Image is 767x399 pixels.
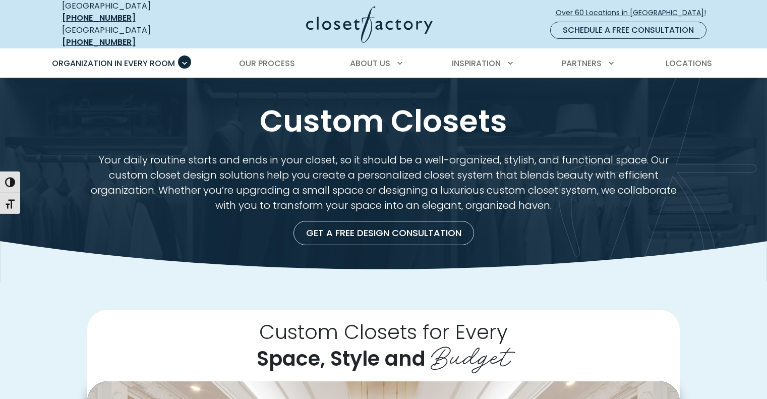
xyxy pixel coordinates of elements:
span: Custom Closets for Every [259,318,508,346]
h1: Custom Closets [60,102,707,140]
div: [GEOGRAPHIC_DATA] [62,24,208,48]
a: Get a Free Design Consultation [293,221,474,245]
span: Space, Style and [257,345,426,373]
nav: Primary Menu [45,49,723,78]
a: [PHONE_NUMBER] [62,12,136,24]
a: Over 60 Locations in [GEOGRAPHIC_DATA]! [555,4,715,22]
a: [PHONE_NUMBER] [62,36,136,48]
a: Schedule a Free Consultation [550,22,706,39]
span: Locations [666,58,712,69]
span: Budget [431,334,510,374]
span: Our Process [239,58,295,69]
span: Organization in Every Room [52,58,175,69]
img: Closet Factory Logo [306,6,433,43]
p: Your daily routine starts and ends in your closet, so it should be a well-organized, stylish, and... [87,152,680,213]
span: Partners [562,58,602,69]
span: About Us [350,58,390,69]
span: Over 60 Locations in [GEOGRAPHIC_DATA]! [556,8,714,18]
span: Inspiration [452,58,501,69]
